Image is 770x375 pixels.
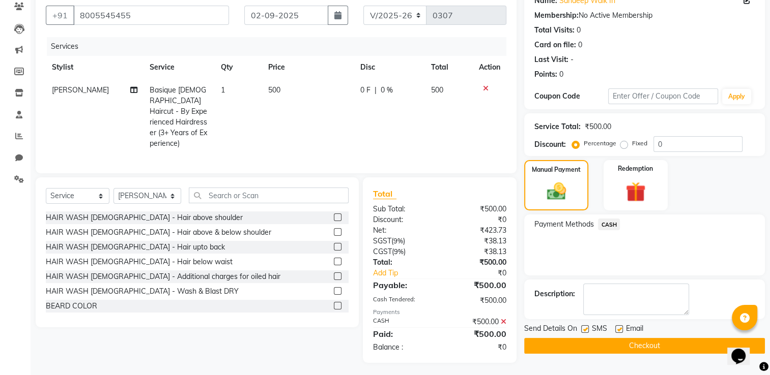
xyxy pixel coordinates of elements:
div: Last Visit: [534,54,568,65]
div: 0 [577,25,581,36]
div: Discount: [365,214,440,225]
iframe: chat widget [727,334,760,365]
span: Basique [DEMOGRAPHIC_DATA] Haircut - By Experienced Hairdresser (3+ Years of Experience) [150,85,207,148]
label: Fixed [632,139,647,148]
th: Stylist [46,56,144,79]
label: Redemption [618,164,653,173]
span: Total [373,189,396,199]
div: ₹500.00 [440,204,514,214]
div: ₹0 [440,342,514,353]
div: Discount: [534,139,566,150]
div: Cash Tendered: [365,295,440,306]
label: Percentage [584,139,616,148]
div: HAIR WASH [DEMOGRAPHIC_DATA] - Hair above & below shoulder [46,227,271,238]
div: ₹500.00 [440,328,514,340]
div: ₹500.00 [440,257,514,268]
span: CGST [373,247,392,256]
div: Services [47,37,514,56]
div: Membership: [534,10,579,21]
th: Price [262,56,354,79]
div: 0 [578,40,582,50]
div: Total Visits: [534,25,575,36]
div: Payable: [365,279,440,291]
span: Send Details On [524,323,577,336]
input: Enter Offer / Coupon Code [608,88,718,104]
div: HAIR WASH [DEMOGRAPHIC_DATA] - Hair above shoulder [46,212,243,223]
span: 0 % [381,85,393,96]
span: CASH [598,218,620,230]
div: ₹500.00 [440,295,514,306]
input: Search by Name/Mobile/Email/Code [73,6,229,25]
div: ₹0 [452,268,515,278]
input: Search or Scan [189,188,349,203]
button: +91 [46,6,74,25]
div: CASH [365,317,440,327]
div: Description: [534,289,575,299]
div: Payments [373,308,506,317]
th: Disc [354,56,425,79]
div: HAIR WASH [DEMOGRAPHIC_DATA] - Hair below waist [46,257,233,267]
div: Points: [534,69,557,80]
span: 1 [221,85,225,95]
div: No Active Membership [534,10,755,21]
span: SMS [592,323,607,336]
div: Service Total: [534,121,581,132]
div: - [571,54,574,65]
img: _cash.svg [541,180,572,202]
div: ₹500.00 [585,121,611,132]
div: 0 [559,69,563,80]
label: Manual Payment [532,165,581,174]
span: 0 F [360,85,370,96]
div: ₹500.00 [440,279,514,291]
div: ( ) [365,246,440,257]
img: _gift.svg [619,179,652,204]
div: Card on file: [534,40,576,50]
span: 500 [268,85,280,95]
span: Email [626,323,643,336]
div: ₹500.00 [440,317,514,327]
div: ₹38.13 [440,246,514,257]
div: ( ) [365,236,440,246]
a: Add Tip [365,268,452,278]
div: HAIR WASH [DEMOGRAPHIC_DATA] - Wash & Blast DRY [46,286,239,297]
th: Total [425,56,473,79]
div: ₹38.13 [440,236,514,246]
div: Coupon Code [534,91,608,102]
th: Service [144,56,215,79]
span: | [375,85,377,96]
span: 500 [431,85,443,95]
span: SGST [373,236,391,245]
span: Payment Methods [534,219,594,230]
div: HAIR WASH [DEMOGRAPHIC_DATA] - Hair upto back [46,242,225,253]
div: ₹423.73 [440,225,514,236]
span: 9% [393,237,403,245]
th: Action [473,56,506,79]
button: Checkout [524,338,765,354]
div: Paid: [365,328,440,340]
div: HAIR WASH [DEMOGRAPHIC_DATA] - Additional charges for oiled hair [46,271,280,282]
div: BEARD COLOR [46,301,97,311]
div: Total: [365,257,440,268]
div: Sub Total: [365,204,440,214]
div: Net: [365,225,440,236]
th: Qty [215,56,262,79]
div: ₹0 [440,214,514,225]
span: 9% [394,247,404,256]
span: [PERSON_NAME] [52,85,109,95]
button: Apply [722,89,751,104]
div: Balance : [365,342,440,353]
